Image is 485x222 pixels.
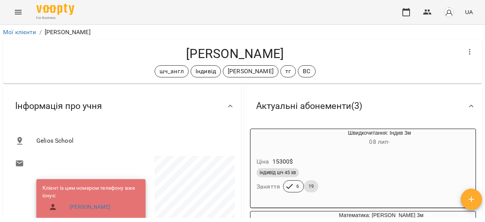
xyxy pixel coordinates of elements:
a: [PERSON_NAME] [70,203,110,211]
div: Інформація про учня [3,87,241,126]
h6: Ціна [257,156,269,167]
div: [PERSON_NAME] [223,65,278,77]
span: індивід шч 45 хв [257,169,299,176]
div: тг [280,65,296,77]
p: Індивід [196,67,216,76]
p: шч_англ [160,67,184,76]
p: тг [285,67,291,76]
ul: Клієнт із цим номером телефону вже існує: [42,184,139,217]
li: / [39,28,42,37]
div: Актуальні абонементи(3) [244,87,482,126]
span: 08 лип - [369,138,390,145]
nav: breadcrumb [3,28,482,37]
button: Menu [9,3,27,21]
span: Інформація про учня [15,100,102,112]
button: Швидкочитання: Індив 3м08 лип- Ціна15300$індивід шч 45 хвЗаняття619 [250,129,472,202]
a: Мої клієнти [3,28,36,36]
img: avatar_s.png [444,7,454,17]
p: ВС [303,67,310,76]
span: For Business [36,16,74,20]
div: ВС [298,65,315,77]
span: 19 [304,183,318,190]
p: [PERSON_NAME] [228,67,274,76]
div: Швидкочитання: Індив 3м [250,129,287,147]
span: UA [465,8,473,16]
span: Gelios School [36,136,229,145]
div: Швидкочитання: Індив 3м [287,129,472,147]
div: шч_англ [155,65,189,77]
h6: Заняття [257,181,280,192]
span: 6 [292,183,304,190]
button: UA [462,5,476,19]
img: Voopty Logo [36,4,74,15]
div: Індивід [191,65,221,77]
span: Актуальні абонементи ( 3 ) [256,100,362,112]
p: [PERSON_NAME] [45,28,91,37]
p: 15300 $ [272,157,293,166]
h4: [PERSON_NAME] [9,46,461,61]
